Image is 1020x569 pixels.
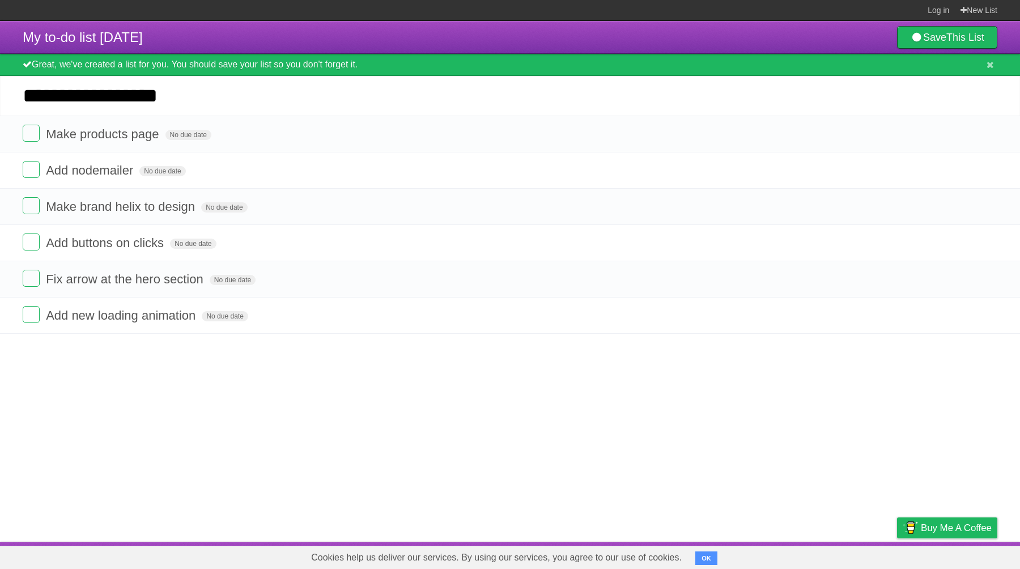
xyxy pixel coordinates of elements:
span: Add buttons on clicks [46,236,167,250]
b: This List [946,32,984,43]
span: No due date [210,275,256,285]
label: Done [23,161,40,178]
a: About [746,545,770,566]
span: Add nodemailer [46,163,136,177]
span: Cookies help us deliver our services. By using our services, you agree to our use of cookies. [300,546,693,569]
a: Developers [784,545,830,566]
label: Done [23,233,40,250]
span: No due date [201,202,247,213]
label: Done [23,306,40,323]
span: Add new loading animation [46,308,198,322]
span: No due date [139,166,185,176]
a: SaveThis List [897,26,997,49]
span: Make products page [46,127,161,141]
span: No due date [165,130,211,140]
img: Buy me a coffee [903,518,918,537]
a: Terms [844,545,869,566]
span: Fix arrow at the hero section [46,272,206,286]
label: Done [23,197,40,214]
label: Done [23,270,40,287]
a: Suggest a feature [926,545,997,566]
button: OK [695,551,717,565]
span: My to-do list [DATE] [23,29,143,45]
a: Buy me a coffee [897,517,997,538]
label: Done [23,125,40,142]
span: Buy me a coffee [921,518,992,538]
a: Privacy [882,545,912,566]
span: No due date [202,311,248,321]
span: Make brand helix to design [46,199,198,214]
span: No due date [170,239,216,249]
